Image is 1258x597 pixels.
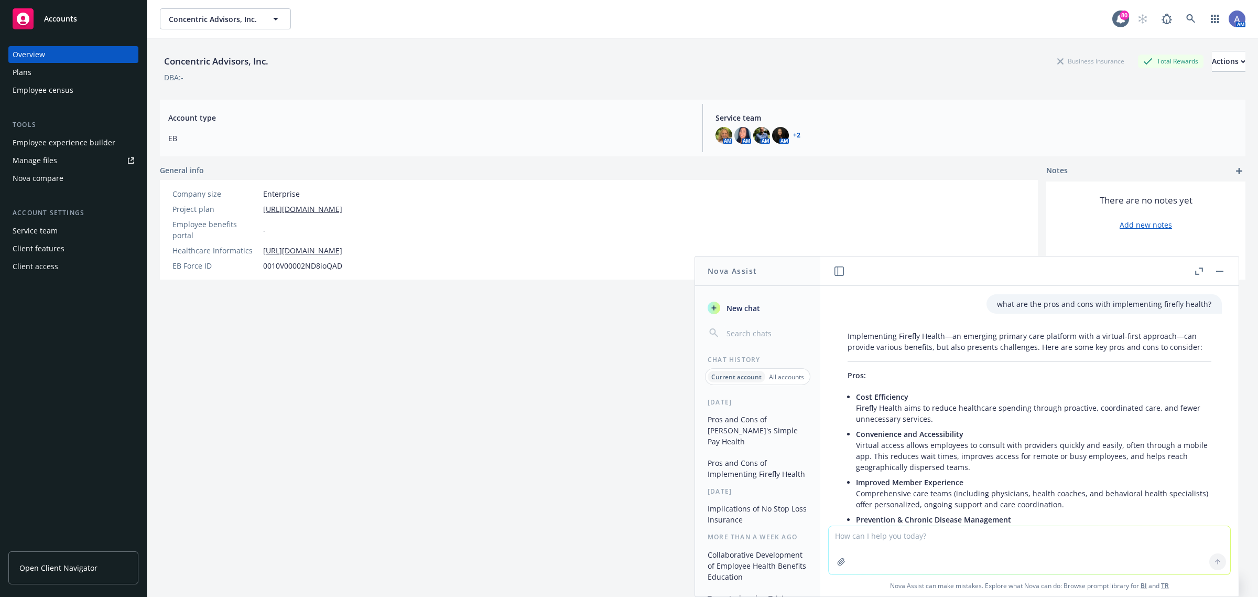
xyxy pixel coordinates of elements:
[856,429,963,439] span: Convenience and Accessibility
[1212,51,1245,72] button: Actions
[856,477,1211,510] p: Comprehensive care teams (including physicians, health coaches, and behavioral health specialists...
[715,112,1237,123] span: Service team
[1205,8,1226,29] a: Switch app
[8,4,138,34] a: Accounts
[13,152,57,169] div: Manage files
[734,127,751,144] img: photo
[703,500,812,528] button: Implications of No Stop Loss Insurance
[753,127,770,144] img: photo
[724,303,760,314] span: New chat
[769,372,804,381] p: All accounts
[793,132,800,138] a: +2
[1212,51,1245,71] div: Actions
[8,64,138,81] a: Plans
[1132,8,1153,29] a: Start snowing
[263,204,342,215] a: [URL][DOMAIN_NAME]
[172,204,259,215] div: Project plan
[168,133,690,144] span: EB
[8,170,138,187] a: Nova compare
[169,14,259,25] span: Concentric Advisors, Inc.
[856,391,1211,424] p: Firefly Health aims to reduce healthcare spending through proactive, coordinated care, and fewer ...
[8,258,138,275] a: Client access
[825,575,1234,596] span: Nova Assist can make mistakes. Explore what Nova can do: Browse prompt library for and
[8,222,138,239] a: Service team
[1138,55,1203,68] div: Total Rewards
[8,208,138,218] div: Account settings
[1120,10,1129,20] div: 80
[856,392,908,402] span: Cost Efficiency
[1233,165,1245,177] a: add
[13,258,58,275] div: Client access
[703,454,812,483] button: Pros and Cons of Implementing Firefly Health
[997,298,1211,310] p: what are the pros and cons with implementing firefly health?
[8,46,138,63] a: Overview
[703,546,812,585] button: Collaborative Development of Employee Health Benefits Education
[1120,219,1172,230] a: Add new notes
[263,245,342,256] a: [URL][DOMAIN_NAME]
[160,55,273,68] div: Concentric Advisors, Inc.
[13,64,31,81] div: Plans
[1180,8,1201,29] a: Search
[695,487,820,496] div: [DATE]
[724,326,808,340] input: Search chats
[13,82,73,99] div: Employee census
[8,134,138,151] a: Employee experience builder
[695,532,820,541] div: More than a week ago
[8,152,138,169] a: Manage files
[1229,10,1245,27] img: photo
[8,120,138,130] div: Tools
[13,240,64,257] div: Client features
[13,134,115,151] div: Employee experience builder
[1052,55,1130,68] div: Business Insurance
[1100,194,1192,207] span: There are no notes yet
[8,240,138,257] a: Client features
[172,245,259,256] div: Healthcare Informatics
[715,127,732,144] img: photo
[13,170,63,187] div: Nova compare
[168,112,690,123] span: Account type
[1156,8,1177,29] a: Report a Bug
[13,46,45,63] div: Overview
[8,82,138,99] a: Employee census
[772,127,789,144] img: photo
[172,260,259,271] div: EB Force ID
[263,260,342,271] span: 0010V00002ND8ioQAD
[164,72,183,83] div: DBA: -
[695,398,820,407] div: [DATE]
[160,165,204,176] span: General info
[695,355,820,364] div: Chat History
[160,8,291,29] button: Concentric Advisors, Inc.
[848,331,1211,353] p: Implementing Firefly Health—an emerging primary care platform with a virtual-first approach—can p...
[1161,581,1169,590] a: TR
[44,15,77,23] span: Accounts
[703,298,812,317] button: New chat
[848,370,866,380] span: Pros:
[19,562,97,573] span: Open Client Navigator
[263,188,300,199] span: Enterprise
[1046,165,1068,177] span: Notes
[263,225,266,236] span: -
[856,515,1011,525] span: Prevention & Chronic Disease Management
[711,372,762,381] p: Current account
[13,222,58,239] div: Service team
[708,265,757,276] h1: Nova Assist
[856,477,963,487] span: Improved Member Experience
[172,188,259,199] div: Company size
[172,219,259,241] div: Employee benefits portal
[856,429,1211,473] p: Virtual access allows employees to consult with providers quickly and easily, often through a mob...
[1141,581,1147,590] a: BI
[856,514,1211,547] p: The proactive, team-based model can help improve outcomes for chronic conditions and catch issues...
[703,411,812,450] button: Pros and Cons of [PERSON_NAME]'s Simple Pay Health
